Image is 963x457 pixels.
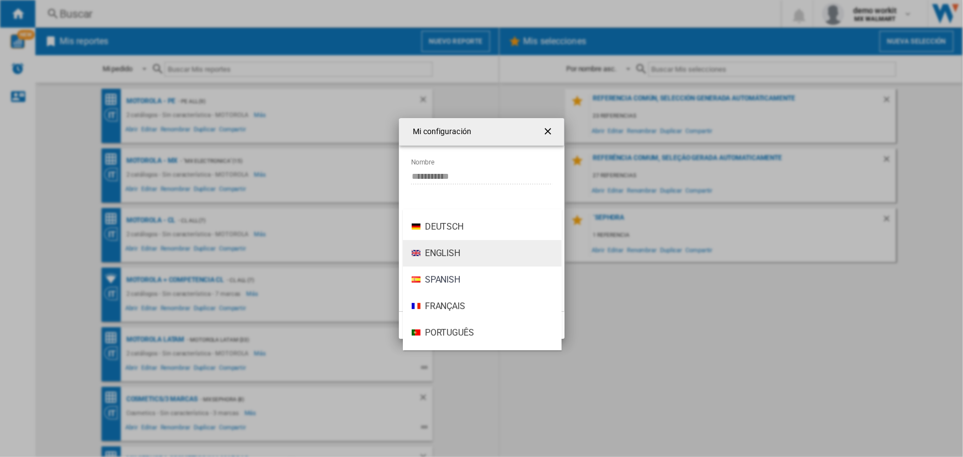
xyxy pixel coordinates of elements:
[412,277,421,283] img: es_ES.png
[412,224,421,230] img: de_DE.png
[425,274,460,286] span: Spanish
[425,300,465,312] span: Français
[425,327,474,339] span: Português
[412,330,421,336] img: pt_PT.png
[412,303,421,309] img: fr_FR.png
[412,250,421,256] img: en_GB.png
[425,247,460,259] span: English
[425,221,464,233] span: Deutsch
